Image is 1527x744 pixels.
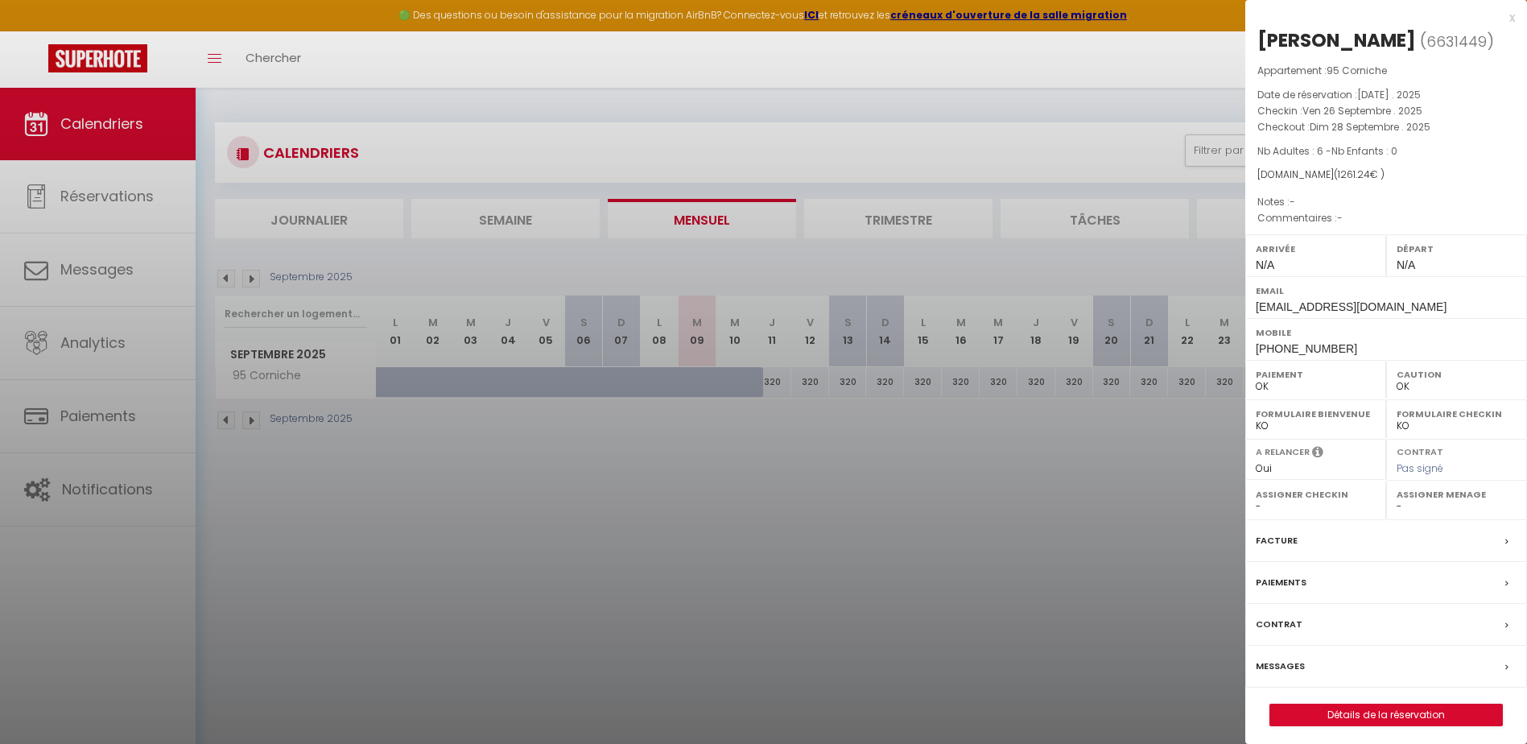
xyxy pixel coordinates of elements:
p: Checkin : [1257,103,1515,119]
label: Mobile [1256,324,1517,341]
span: 1261.24 [1338,167,1370,181]
span: [DATE] . 2025 [1357,88,1421,101]
label: Assigner Checkin [1256,486,1376,502]
button: Détails de la réservation [1269,704,1503,726]
label: Formulaire Bienvenue [1256,406,1376,422]
label: Formulaire Checkin [1397,406,1517,422]
span: - [1337,211,1343,225]
span: 6631449 [1426,31,1487,52]
label: Contrat [1397,445,1443,456]
span: [EMAIL_ADDRESS][DOMAIN_NAME] [1256,300,1447,313]
label: Email [1256,283,1517,299]
p: Checkout : [1257,119,1515,135]
div: [PERSON_NAME] [1257,27,1416,53]
span: ( € ) [1334,167,1385,181]
label: Assigner Menage [1397,486,1517,502]
label: Paiement [1256,366,1376,382]
p: Appartement : [1257,63,1515,79]
span: Pas signé [1397,461,1443,475]
label: Paiements [1256,574,1306,591]
span: N/A [1397,258,1415,271]
p: Commentaires : [1257,210,1515,226]
p: Notes : [1257,194,1515,210]
span: Ven 26 Septembre . 2025 [1302,104,1422,118]
span: Dim 28 Septembre . 2025 [1310,120,1430,134]
label: Contrat [1256,616,1302,633]
label: A relancer [1256,445,1310,459]
span: ( ) [1420,30,1494,52]
span: 95 Corniche [1327,64,1387,77]
label: Caution [1397,366,1517,382]
button: Ouvrir le widget de chat LiveChat [13,6,61,55]
div: [DOMAIN_NAME] [1257,167,1515,183]
span: [PHONE_NUMBER] [1256,342,1357,355]
label: Messages [1256,658,1305,675]
div: x [1245,8,1515,27]
label: Arrivée [1256,241,1376,257]
span: Nb Adultes : 6 - [1257,144,1397,158]
span: - [1290,195,1295,209]
i: Sélectionner OUI si vous souhaiter envoyer les séquences de messages post-checkout [1312,445,1323,463]
span: N/A [1256,258,1274,271]
p: Date de réservation : [1257,87,1515,103]
span: Nb Enfants : 0 [1331,144,1397,158]
label: Départ [1397,241,1517,257]
a: Détails de la réservation [1270,705,1502,725]
label: Facture [1256,532,1298,549]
